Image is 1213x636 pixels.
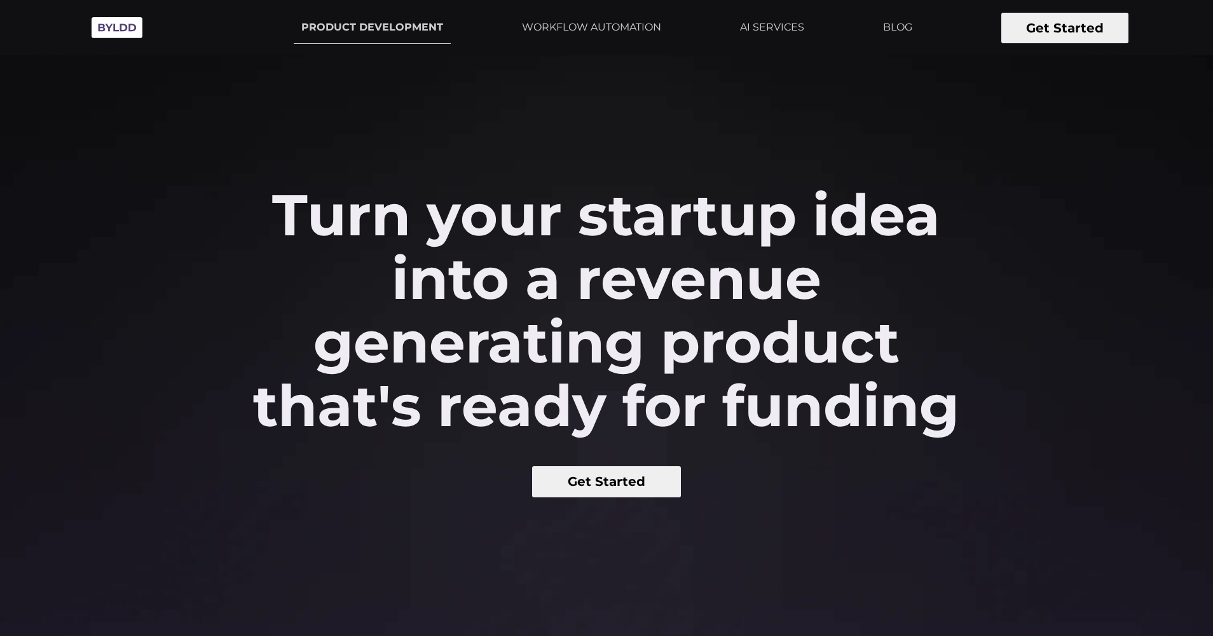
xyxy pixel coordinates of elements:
a: WORKFLOW AUTOMATION [514,11,669,43]
button: Get Started [1001,13,1128,43]
a: AI SERVICES [732,11,812,43]
img: Byldd - Product Development Company [85,10,149,45]
button: Get Started [532,466,682,497]
a: PRODUCT DEVELOPMENT [294,11,451,44]
a: BLOG [875,11,920,43]
h2: Turn your startup idea into a revenue generating product that's ready for funding [243,183,971,438]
